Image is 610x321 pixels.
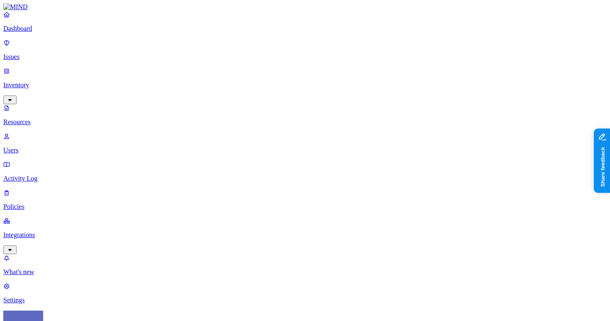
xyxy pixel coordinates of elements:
p: Dashboard [3,25,607,32]
p: What's new [3,268,607,276]
p: Policies [3,203,607,211]
img: MIND [3,3,28,11]
a: Policies [3,189,607,211]
p: Activity Log [3,175,607,182]
a: Issues [3,39,607,61]
a: Settings [3,282,607,304]
a: Integrations [3,217,607,253]
a: Dashboard [3,11,607,32]
p: Users [3,147,607,154]
a: Users [3,132,607,154]
p: Issues [3,53,607,61]
p: Resources [3,118,607,126]
p: Settings [3,296,607,304]
p: Inventory [3,81,607,89]
a: What's new [3,254,607,276]
a: Resources [3,104,607,126]
a: MIND [3,3,607,11]
p: Integrations [3,231,607,239]
a: Activity Log [3,161,607,182]
a: Inventory [3,67,607,103]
